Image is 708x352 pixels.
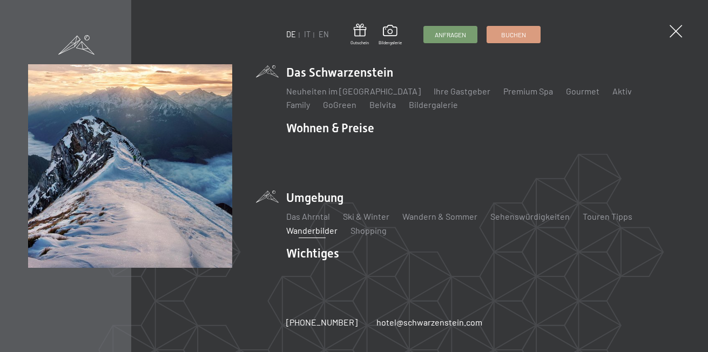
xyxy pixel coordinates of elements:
a: Bildergalerie [409,99,458,110]
a: Wanderbilder [286,225,338,235]
a: Family [286,99,310,110]
a: IT [304,30,311,39]
a: EN [319,30,329,39]
span: Gutschein [350,40,369,46]
a: Wandern & Sommer [402,211,477,221]
a: Belvita [369,99,396,110]
a: Das Ahrntal [286,211,330,221]
a: Gutschein [350,24,369,46]
a: Premium Spa [503,86,553,96]
a: Gourmet [566,86,599,96]
span: Buchen [501,30,526,39]
span: [PHONE_NUMBER] [286,317,358,327]
a: Bildergalerie [379,25,402,45]
span: Anfragen [435,30,466,39]
a: Ski & Winter [343,211,389,221]
a: Neuheiten im [GEOGRAPHIC_DATA] [286,86,421,96]
a: [PHONE_NUMBER] [286,316,358,328]
a: Ihre Gastgeber [434,86,490,96]
a: Touren Tipps [583,211,632,221]
a: hotel@schwarzenstein.com [376,316,482,328]
a: Sehenswürdigkeiten [490,211,570,221]
a: DE [286,30,296,39]
a: Buchen [487,26,540,43]
a: GoGreen [323,99,356,110]
a: Shopping [350,225,387,235]
span: Bildergalerie [379,40,402,46]
a: Aktiv [612,86,632,96]
a: Anfragen [424,26,477,43]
